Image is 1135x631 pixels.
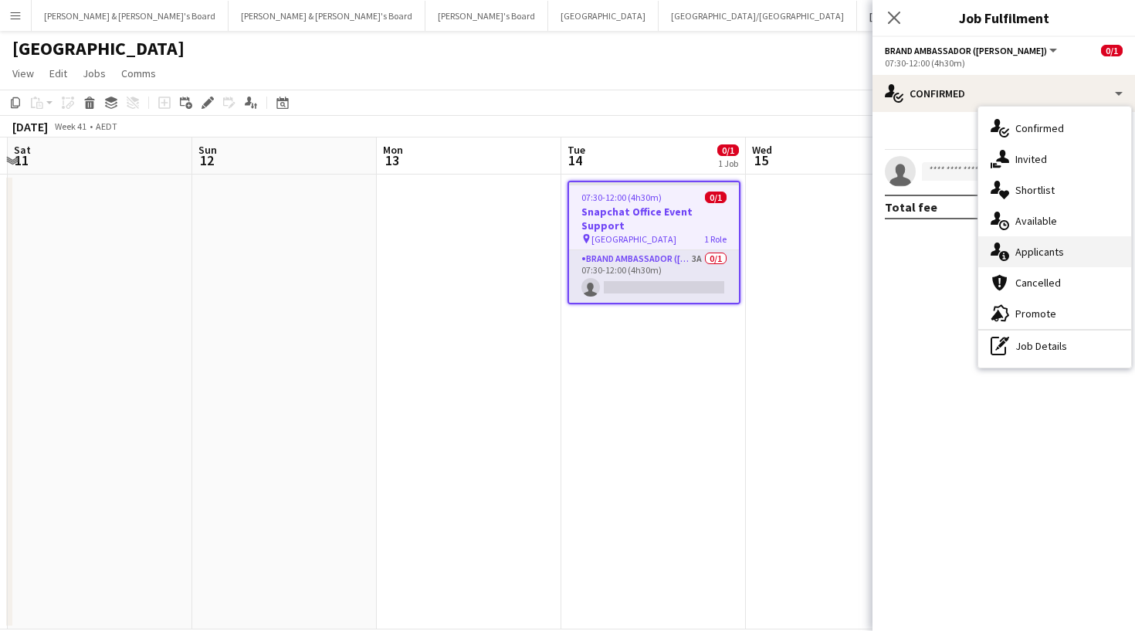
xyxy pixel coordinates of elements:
[1015,307,1056,321] span: Promote
[383,143,403,157] span: Mon
[96,120,117,132] div: AEDT
[1015,152,1047,166] span: Invited
[196,151,217,169] span: 12
[705,192,727,203] span: 0/1
[1015,276,1061,290] span: Cancelled
[752,143,772,157] span: Wed
[567,181,740,304] app-job-card: 07:30-12:00 (4h30m)0/1Snapchat Office Event Support [GEOGRAPHIC_DATA]1 RoleBrand Ambassador ([PER...
[717,144,739,156] span: 0/1
[885,45,1059,56] button: Brand Ambassador ([PERSON_NAME])
[198,143,217,157] span: Sun
[12,66,34,80] span: View
[32,1,229,31] button: [PERSON_NAME] & [PERSON_NAME]'s Board
[569,205,739,232] h3: Snapchat Office Event Support
[6,63,40,83] a: View
[885,45,1047,56] span: Brand Ambassador (Mon - Fri)
[1015,214,1057,228] span: Available
[12,37,185,60] h1: [GEOGRAPHIC_DATA]
[83,66,106,80] span: Jobs
[872,75,1135,112] div: Confirmed
[12,119,48,134] div: [DATE]
[872,8,1135,28] h3: Job Fulfilment
[718,158,738,169] div: 1 Job
[115,63,162,83] a: Comms
[76,63,112,83] a: Jobs
[14,143,31,157] span: Sat
[43,63,73,83] a: Edit
[659,1,857,31] button: [GEOGRAPHIC_DATA]/[GEOGRAPHIC_DATA]
[581,192,662,203] span: 07:30-12:00 (4h30m)
[750,151,772,169] span: 15
[1015,121,1064,135] span: Confirmed
[857,1,969,31] button: [GEOGRAPHIC_DATA]
[1101,45,1123,56] span: 0/1
[121,66,156,80] span: Comms
[1015,245,1064,259] span: Applicants
[49,66,67,80] span: Edit
[425,1,548,31] button: [PERSON_NAME]'s Board
[569,250,739,303] app-card-role: Brand Ambassador ([PERSON_NAME])3A0/107:30-12:00 (4h30m)
[978,331,1131,361] div: Job Details
[565,151,585,169] span: 14
[229,1,425,31] button: [PERSON_NAME] & [PERSON_NAME]'s Board
[885,57,1123,69] div: 07:30-12:00 (4h30m)
[1015,183,1055,197] span: Shortlist
[12,151,31,169] span: 11
[548,1,659,31] button: [GEOGRAPHIC_DATA]
[381,151,403,169] span: 13
[51,120,90,132] span: Week 41
[704,233,727,245] span: 1 Role
[885,199,937,215] div: Total fee
[567,143,585,157] span: Tue
[591,233,676,245] span: [GEOGRAPHIC_DATA]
